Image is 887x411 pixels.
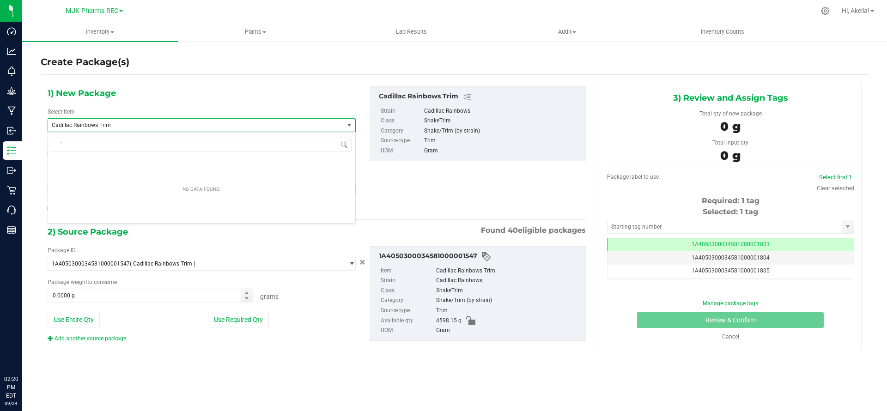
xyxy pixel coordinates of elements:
label: Category [381,126,422,136]
label: Strain [381,106,422,116]
span: Decrease value [241,296,252,302]
div: Gram [436,326,581,336]
div: No data found. [177,181,225,197]
span: select [344,119,355,132]
h4: Create Package(s) [41,55,129,69]
button: Use Entire Qty [48,312,100,327]
a: Inventory [22,22,178,42]
div: Cadillac Rainbows Trim [436,266,581,276]
span: Total input qty [712,139,748,146]
inline-svg: Retail [7,186,16,195]
span: 1A4050300034581000001805 [692,267,770,274]
span: Plants [178,28,333,36]
a: Plants [178,22,334,42]
button: Use Required Qty [208,312,269,327]
inline-svg: Outbound [7,166,16,175]
div: ShakeTrim [424,116,580,126]
span: select [842,220,854,233]
span: Selected: 1 tag [703,207,758,216]
span: Lab Results [383,28,439,36]
inline-svg: Reports [7,225,16,235]
label: Class [381,116,422,126]
span: Required: 1 tag [702,196,759,205]
span: MJK Pharms REC [66,7,118,15]
span: Total qty of new package [699,110,762,117]
span: 0 g [720,119,741,134]
span: Package label to use [607,174,659,180]
span: Cadillac Rainbows Trim [52,122,328,128]
div: Trim [424,136,580,146]
label: Select Item [48,108,75,116]
span: 1A4050300034581000001804 [692,254,770,261]
label: UOM [381,326,434,336]
span: Grams [260,293,279,300]
span: Audit [490,28,644,36]
span: 1) New Package [48,86,116,100]
inline-svg: Analytics [7,47,16,56]
label: Source type [381,136,422,146]
label: Class [381,286,434,296]
div: ShakeTrim [436,286,581,296]
div: Manage settings [820,6,831,15]
div: Cadillac Rainbows Trim [379,91,581,103]
div: Cadillac Rainbows [436,276,581,286]
inline-svg: Grow [7,86,16,96]
label: Category [381,296,434,306]
input: Starting tag number [608,220,842,233]
div: Shake/Trim (by strain) [436,296,581,306]
button: Cancel button [357,256,368,269]
a: Inventory Counts [645,22,801,42]
div: Trim [436,306,581,316]
inline-svg: Dashboard [7,27,16,36]
inline-svg: Inventory [7,146,16,155]
a: Manage package tags [703,300,758,307]
label: Strain [381,276,434,286]
span: 4598.15 g [436,316,462,326]
label: Source type [381,306,434,316]
div: Shake/Trim (by strain) [424,126,580,136]
label: Available qty [381,316,434,326]
span: 3) Review and Assign Tags [673,91,788,105]
label: UOM [381,146,422,156]
div: 1A4050300034581000001547 [379,251,581,262]
inline-svg: Inbound [7,126,16,135]
a: Audit [489,22,645,42]
span: Found eligible packages [481,225,586,236]
inline-svg: Monitoring [7,66,16,76]
span: Hi, Akeila! [842,7,869,14]
label: Item [381,266,434,276]
div: Cadillac Rainbows [424,106,580,116]
a: Lab Results [334,22,489,42]
a: Cancel [722,333,739,340]
a: Select first 1 [819,174,852,181]
inline-svg: Call Center [7,205,16,215]
span: 40 [508,226,518,235]
span: 0 g [720,148,741,163]
div: Gram [424,146,580,156]
iframe: Resource center unread badge [27,336,38,347]
inline-svg: Manufacturing [7,106,16,115]
iframe: Resource center [9,337,37,365]
a: Add another source package [48,335,126,342]
span: 1A4050300034581000001803 [692,241,770,248]
button: Review & Confirm [637,312,824,328]
p: 09/24 [4,400,18,407]
span: Inventory [22,28,178,36]
a: Clear selected [817,185,854,192]
p: 02:20 PM EDT [4,375,18,400]
span: Inventory Counts [688,28,757,36]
